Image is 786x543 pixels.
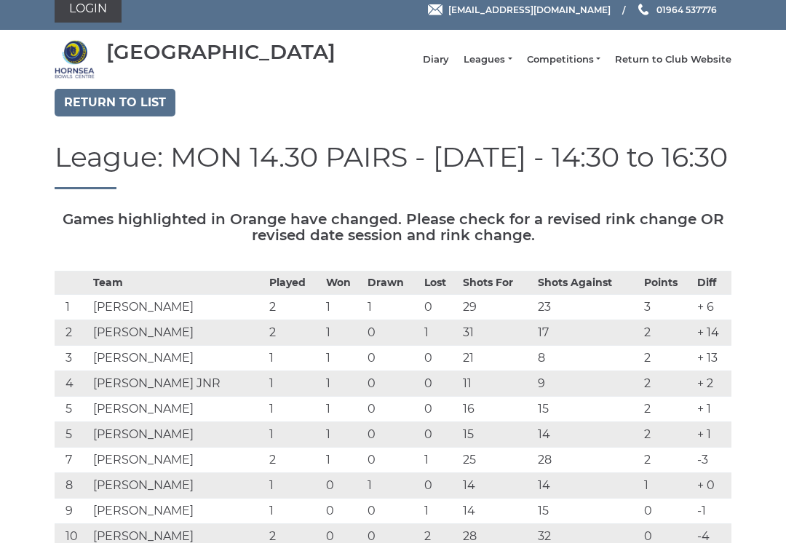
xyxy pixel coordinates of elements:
[364,271,421,295] th: Drawn
[640,422,694,448] td: 2
[364,473,421,499] td: 1
[322,499,364,524] td: 0
[364,499,421,524] td: 0
[459,346,534,371] td: 21
[266,320,322,346] td: 2
[55,448,90,473] td: 7
[459,422,534,448] td: 15
[640,271,694,295] th: Points
[90,422,265,448] td: [PERSON_NAME]
[534,320,640,346] td: 17
[90,271,265,295] th: Team
[322,271,364,295] th: Won
[534,448,640,473] td: 28
[464,54,512,67] a: Leagues
[694,448,731,473] td: -3
[459,499,534,524] td: 14
[694,271,731,295] th: Diff
[55,295,90,320] td: 1
[55,346,90,371] td: 3
[640,499,694,524] td: 0
[90,499,265,524] td: [PERSON_NAME]
[534,271,640,295] th: Shots Against
[90,371,265,397] td: [PERSON_NAME] JNR
[322,422,364,448] td: 1
[364,320,421,346] td: 0
[638,4,648,16] img: Phone us
[534,499,640,524] td: 15
[421,346,458,371] td: 0
[266,346,322,371] td: 1
[459,473,534,499] td: 14
[534,422,640,448] td: 14
[55,422,90,448] td: 5
[266,499,322,524] td: 1
[459,295,534,320] td: 29
[106,41,336,64] div: [GEOGRAPHIC_DATA]
[421,473,458,499] td: 0
[421,320,458,346] td: 1
[55,473,90,499] td: 8
[694,499,731,524] td: -1
[640,320,694,346] td: 2
[90,346,265,371] td: [PERSON_NAME]
[428,5,442,16] img: Email
[428,4,611,17] a: Email [EMAIL_ADDRESS][DOMAIN_NAME]
[266,371,322,397] td: 1
[534,346,640,371] td: 8
[364,448,421,473] td: 0
[266,473,322,499] td: 1
[55,90,175,117] a: Return to list
[636,4,717,17] a: Phone us 01964 537776
[534,295,640,320] td: 23
[534,371,640,397] td: 9
[322,397,364,422] td: 1
[448,4,611,15] span: [EMAIL_ADDRESS][DOMAIN_NAME]
[694,346,731,371] td: + 13
[640,346,694,371] td: 2
[534,397,640,422] td: 15
[266,271,322,295] th: Played
[694,320,731,346] td: + 14
[322,371,364,397] td: 1
[55,320,90,346] td: 2
[459,371,534,397] td: 11
[90,295,265,320] td: [PERSON_NAME]
[266,422,322,448] td: 1
[421,397,458,422] td: 0
[534,473,640,499] td: 14
[322,473,364,499] td: 0
[55,40,95,80] img: Hornsea Bowls Centre
[266,448,322,473] td: 2
[364,422,421,448] td: 0
[459,448,534,473] td: 25
[364,295,421,320] td: 1
[421,271,458,295] th: Lost
[421,371,458,397] td: 0
[90,473,265,499] td: [PERSON_NAME]
[90,397,265,422] td: [PERSON_NAME]
[459,397,534,422] td: 16
[694,422,731,448] td: + 1
[55,212,731,244] h5: Games highlighted in Orange have changed. Please check for a revised rink change OR revised date ...
[322,448,364,473] td: 1
[90,320,265,346] td: [PERSON_NAME]
[640,473,694,499] td: 1
[266,397,322,422] td: 1
[322,346,364,371] td: 1
[421,422,458,448] td: 0
[421,295,458,320] td: 0
[694,397,731,422] td: + 1
[527,54,600,67] a: Competitions
[694,295,731,320] td: + 6
[640,371,694,397] td: 2
[364,371,421,397] td: 0
[55,143,731,190] h1: League: MON 14.30 PAIRS - [DATE] - 14:30 to 16:30
[55,499,90,524] td: 9
[640,448,694,473] td: 2
[694,473,731,499] td: + 0
[266,295,322,320] td: 2
[640,397,694,422] td: 2
[322,320,364,346] td: 1
[55,371,90,397] td: 4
